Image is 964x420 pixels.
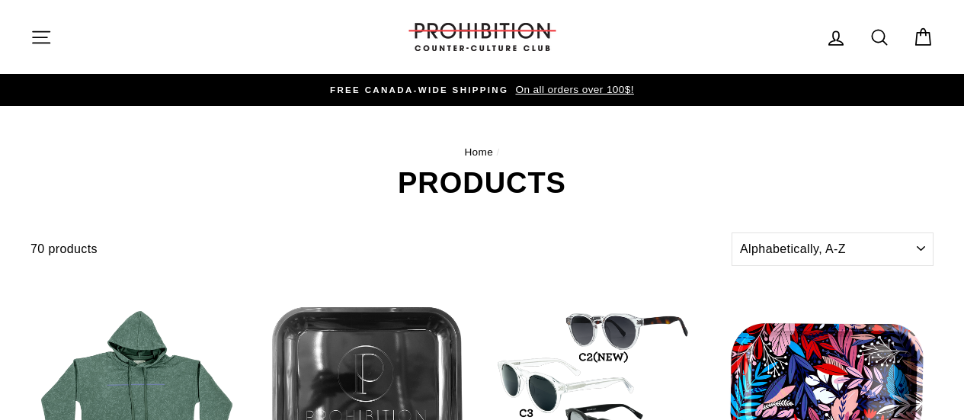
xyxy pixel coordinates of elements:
span: / [496,146,499,158]
nav: breadcrumbs [30,144,934,161]
a: Home [464,146,493,158]
span: On all orders over 100$! [511,84,633,95]
img: PROHIBITION COUNTER-CULTURE CLUB [406,23,559,51]
span: FREE CANADA-WIDE SHIPPING [330,85,508,95]
h1: Products [30,168,934,197]
div: 70 products [30,239,726,259]
a: FREE CANADA-WIDE SHIPPING On all orders over 100$! [34,82,930,98]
